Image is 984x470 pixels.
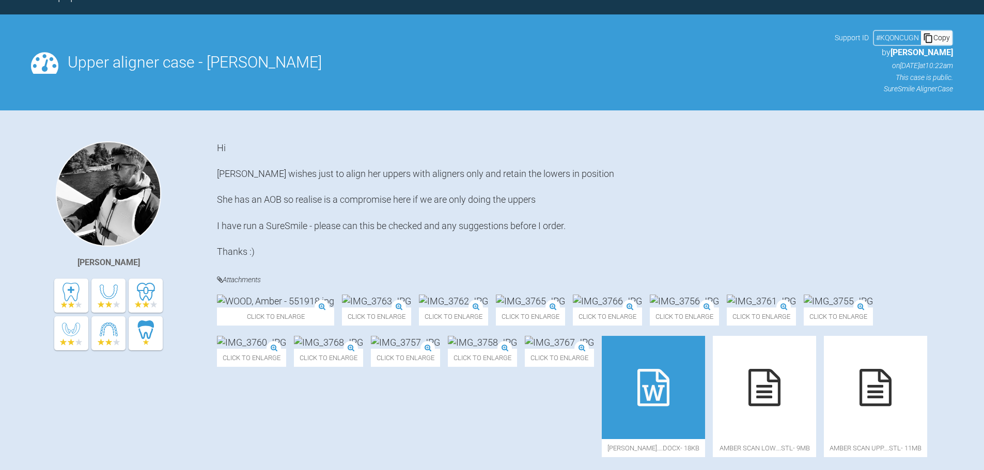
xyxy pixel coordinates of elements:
[650,307,719,326] span: Click to enlarge
[56,141,161,247] img: David Birkin
[342,307,411,326] span: Click to enlarge
[525,349,594,367] span: Click to enlarge
[217,273,953,286] h4: Attachments
[573,307,642,326] span: Click to enlarge
[496,295,565,307] img: IMG_3765.JPG
[371,336,440,349] img: IMG_3757.JPG
[650,295,719,307] img: IMG_3756.JPG
[342,295,411,307] img: IMG_3763.JPG
[217,349,286,367] span: Click to enlarge
[217,336,286,349] img: IMG_3760.JPG
[835,46,953,59] p: by
[602,439,705,457] span: [PERSON_NAME]….docx - 18KB
[294,336,363,349] img: IMG_3768.JPG
[824,439,927,457] span: amber scan Upp….stl - 11MB
[713,439,816,457] span: amber scan Low….stl - 9MB
[727,295,796,307] img: IMG_3761.JPG
[804,307,873,326] span: Click to enlarge
[419,307,488,326] span: Click to enlarge
[217,307,334,326] span: Click to enlarge
[573,295,642,307] img: IMG_3766.JPG
[496,307,565,326] span: Click to enlarge
[921,31,952,44] div: Copy
[835,83,953,94] p: SureSmile Aligner Case
[419,295,488,307] img: IMG_3762.JPG
[217,295,334,307] img: WOOD, Amber - 551918.jpg
[525,336,594,349] img: IMG_3767.JPG
[804,295,873,307] img: IMG_3755.JPG
[835,32,869,43] span: Support ID
[371,349,440,367] span: Click to enlarge
[68,55,825,70] h2: Upper aligner case - [PERSON_NAME]
[835,60,953,71] p: on [DATE] at 10:22am
[77,256,140,269] div: [PERSON_NAME]
[217,141,953,258] div: Hi [PERSON_NAME] wishes just to align her uppers with aligners only and retain the lowers in posi...
[448,349,517,367] span: Click to enlarge
[891,47,953,57] span: [PERSON_NAME]
[874,32,921,43] div: # KQONCUGN
[727,307,796,326] span: Click to enlarge
[835,72,953,83] p: This case is public.
[448,336,517,349] img: IMG_3758.JPG
[294,349,363,367] span: Click to enlarge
